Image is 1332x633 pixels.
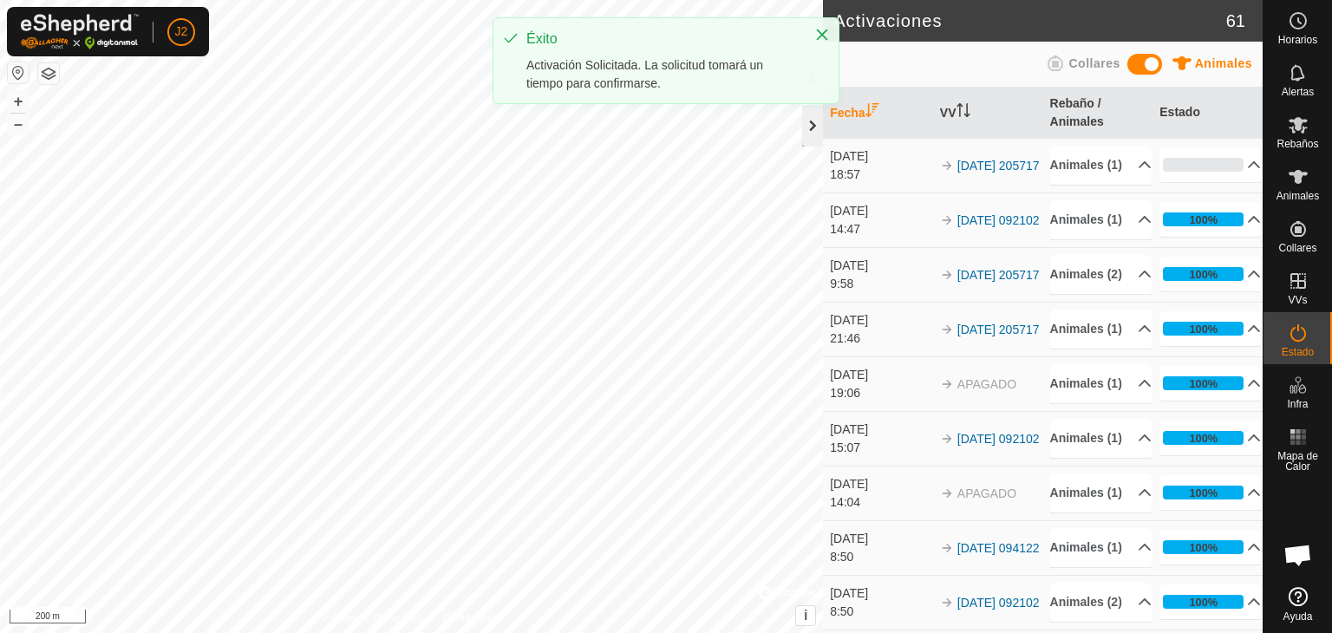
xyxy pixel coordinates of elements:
a: [DATE] 094122 [957,541,1040,555]
div: 100% [1163,486,1244,499]
p-accordion-header: Animales (2) [1050,583,1152,622]
span: i [804,608,807,623]
div: 21:46 [830,330,931,348]
a: Contáctenos [443,610,501,626]
button: Close [810,23,834,47]
div: 100% [1189,321,1218,337]
div: 100% [1163,322,1244,336]
span: Rebaños [1276,139,1318,149]
span: Collares [1278,243,1316,253]
span: 61 [1226,8,1245,34]
div: 100% [1189,212,1218,228]
p-accordion-header: Animales (1) [1050,473,1152,512]
div: 100% [1189,375,1218,392]
img: arrow [940,268,954,282]
button: – [8,114,29,134]
div: 100% [1163,595,1244,609]
div: 0% [1163,158,1244,172]
span: APAGADO [957,486,1016,500]
div: [DATE] [830,202,931,220]
p-accordion-header: 100% [1159,366,1261,401]
a: [DATE] 092102 [957,596,1040,610]
div: Éxito [526,29,797,49]
p-accordion-header: 100% [1159,584,1261,619]
div: [DATE] [830,421,931,439]
img: arrow [940,541,954,555]
div: 15:07 [830,439,931,457]
p-accordion-header: 100% [1159,311,1261,346]
div: [DATE] [830,584,931,603]
img: arrow [940,486,954,500]
span: Horarios [1278,35,1317,45]
th: VV [933,88,1043,139]
div: 100% [1163,212,1244,226]
span: Estado [1282,347,1314,357]
p-accordion-header: 0% [1159,147,1261,182]
h2: Activaciones [833,10,1226,31]
p-accordion-header: 100% [1159,257,1261,291]
div: 8:50 [830,603,931,621]
div: 100% [1189,539,1218,556]
div: [DATE] [830,475,931,493]
div: Activación Solicitada. La solicitud tomará un tiempo para confirmarse. [526,56,797,93]
p-accordion-header: Animales (1) [1050,528,1152,567]
p-sorticon: Activar para ordenar [957,106,970,120]
span: Animales [1195,56,1252,70]
div: 100% [1189,485,1218,501]
div: 100% [1189,594,1218,610]
a: Política de Privacidad [322,610,421,626]
div: 100% [1163,540,1244,554]
span: Alertas [1282,87,1314,97]
p-accordion-header: 100% [1159,202,1261,237]
div: 100% [1163,431,1244,445]
a: [DATE] 205717 [957,268,1040,282]
p-accordion-header: 100% [1159,475,1261,510]
div: 100% [1163,376,1244,390]
a: [DATE] 092102 [957,213,1040,227]
div: Chat abierto [1272,529,1324,581]
span: APAGADO [957,377,1016,391]
img: arrow [940,596,954,610]
p-accordion-header: Animales (1) [1050,146,1152,185]
div: 14:04 [830,493,931,512]
button: i [796,606,815,625]
div: [DATE] [830,530,931,548]
button: Restablecer Mapa [8,62,29,83]
p-accordion-header: Animales (2) [1050,255,1152,294]
img: arrow [940,432,954,446]
p-accordion-header: Animales (1) [1050,419,1152,458]
div: 100% [1189,430,1218,447]
span: Mapa de Calor [1268,451,1328,472]
div: 100% [1189,266,1218,283]
a: [DATE] 092102 [957,432,1040,446]
div: 9:58 [830,275,931,293]
span: Infra [1287,399,1308,409]
div: [DATE] [830,147,931,166]
p-accordion-header: Animales (1) [1050,310,1152,349]
button: Capas del Mapa [38,63,59,84]
th: Fecha [823,88,933,139]
p-accordion-header: Animales (1) [1050,200,1152,239]
p-accordion-header: Animales (1) [1050,364,1152,403]
p-accordion-header: 100% [1159,421,1261,455]
div: 8:50 [830,548,931,566]
div: 19:06 [830,384,931,402]
span: VVs [1288,295,1307,305]
span: J2 [175,23,188,41]
a: [DATE] 205717 [957,159,1040,173]
img: arrow [940,323,954,336]
div: 14:47 [830,220,931,238]
span: Animales [1276,191,1319,201]
span: Ayuda [1283,611,1313,622]
img: arrow [940,159,954,173]
span: Collares [1068,56,1120,70]
img: Logo Gallagher [21,14,139,49]
div: [DATE] [830,257,931,275]
div: [DATE] [830,311,931,330]
div: 18:57 [830,166,931,184]
img: arrow [940,213,954,227]
th: Rebaño / Animales [1043,88,1153,139]
th: Estado [1152,88,1263,139]
a: [DATE] 205717 [957,323,1040,336]
p-sorticon: Activar para ordenar [865,106,879,120]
